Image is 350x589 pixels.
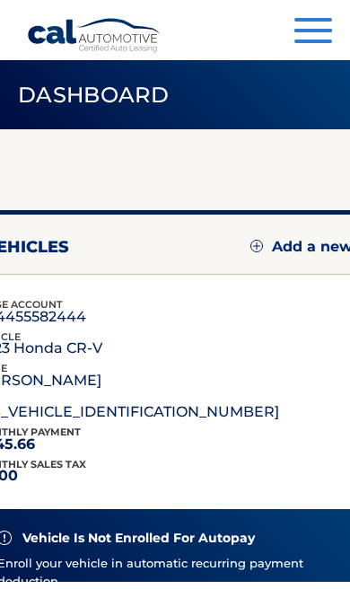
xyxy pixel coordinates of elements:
[294,18,332,48] button: Menu
[22,531,255,546] span: vehicle is not enrolled for autopay
[250,240,263,252] img: add.svg
[18,82,169,108] span: Dashboard
[27,18,162,63] a: Cal Automotive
